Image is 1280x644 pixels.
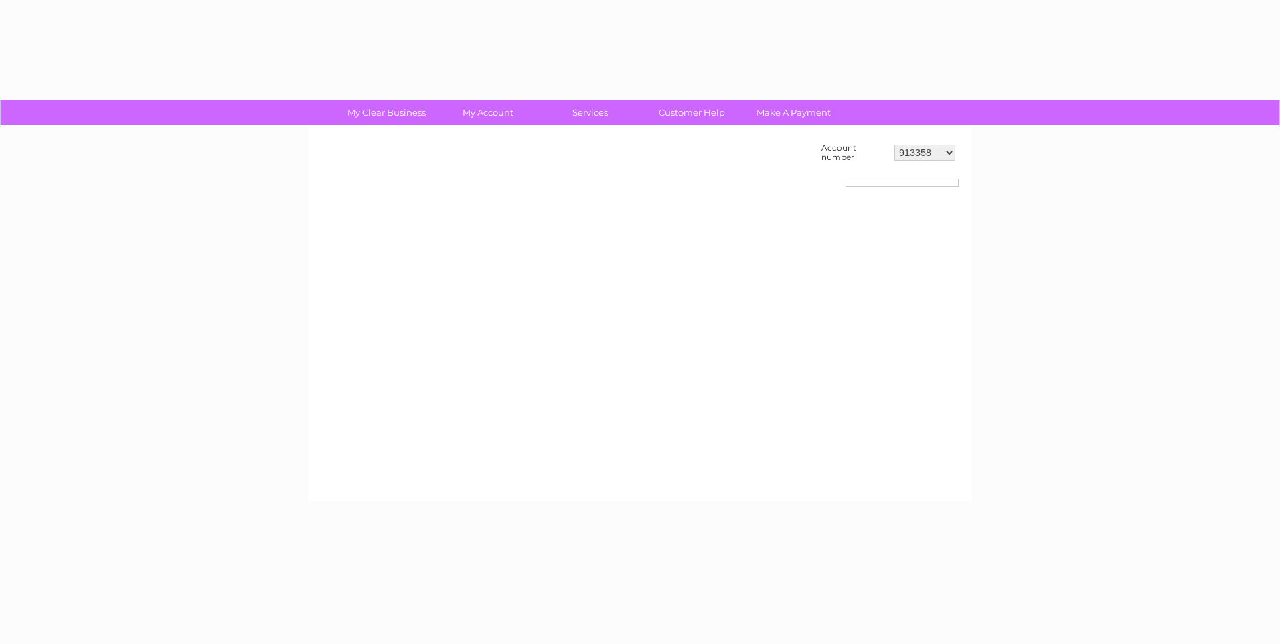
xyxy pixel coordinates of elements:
a: My Clear Business [331,100,442,125]
td: Account number [818,140,891,165]
a: Customer Help [637,100,747,125]
a: Services [535,100,645,125]
a: Make A Payment [738,100,849,125]
a: My Account [433,100,544,125]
